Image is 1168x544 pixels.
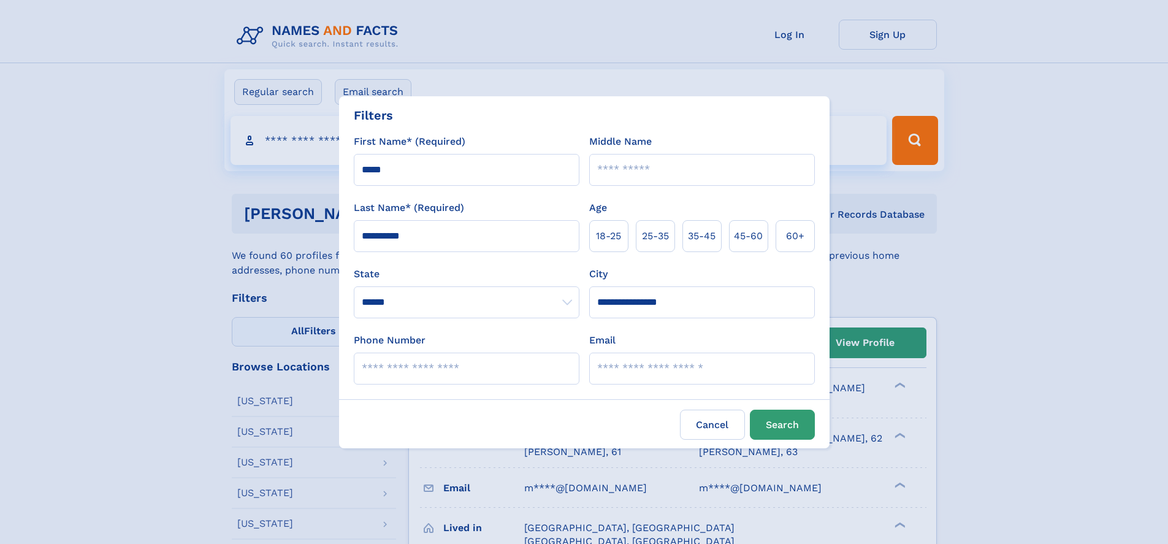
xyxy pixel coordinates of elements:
[354,267,579,282] label: State
[596,229,621,243] span: 18‑25
[354,333,426,348] label: Phone Number
[680,410,745,440] label: Cancel
[354,201,464,215] label: Last Name* (Required)
[589,333,616,348] label: Email
[750,410,815,440] button: Search
[734,229,763,243] span: 45‑60
[354,134,465,149] label: First Name* (Required)
[786,229,804,243] span: 60+
[589,134,652,149] label: Middle Name
[354,106,393,125] div: Filters
[642,229,669,243] span: 25‑35
[688,229,716,243] span: 35‑45
[589,201,607,215] label: Age
[589,267,608,282] label: City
